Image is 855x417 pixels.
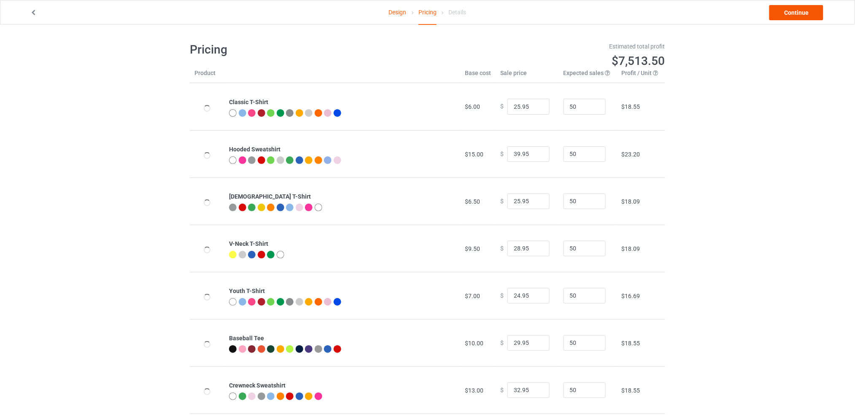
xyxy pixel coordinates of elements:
[229,288,265,294] b: Youth T-Shirt
[622,293,640,299] span: $16.69
[434,42,666,51] div: Estimated total profit
[465,103,480,110] span: $6.00
[612,54,665,68] span: $7,513.50
[496,69,559,83] th: Sale price
[190,69,224,83] th: Product
[559,69,617,83] th: Expected sales
[465,245,480,252] span: $9.50
[465,387,483,394] span: $13.00
[622,151,640,158] span: $23.20
[286,298,294,306] img: heather_texture.png
[617,69,665,83] th: Profit / Unit
[190,42,422,57] h1: Pricing
[622,198,640,205] span: $18.09
[448,0,466,24] div: Details
[229,193,311,200] b: [DEMOGRAPHIC_DATA] T-Shirt
[465,151,483,158] span: $15.00
[622,103,640,110] span: $18.55
[229,99,268,105] b: Classic T-Shirt
[418,0,437,25] div: Pricing
[500,198,504,204] span: $
[622,340,640,347] span: $18.55
[622,387,640,394] span: $18.55
[465,293,480,299] span: $7.00
[229,335,264,342] b: Baseball Tee
[622,245,640,252] span: $18.09
[286,109,294,117] img: heather_texture.png
[229,382,286,389] b: Crewneck Sweatshirt
[229,146,281,153] b: Hooded Sweatshirt
[465,198,480,205] span: $6.50
[460,69,496,83] th: Base cost
[500,387,504,393] span: $
[769,5,823,20] a: Continue
[500,103,504,110] span: $
[229,240,268,247] b: V-Neck T-Shirt
[500,339,504,346] span: $
[389,0,407,24] a: Design
[315,345,322,353] img: heather_texture.png
[500,292,504,299] span: $
[500,245,504,252] span: $
[500,151,504,157] span: $
[465,340,483,347] span: $10.00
